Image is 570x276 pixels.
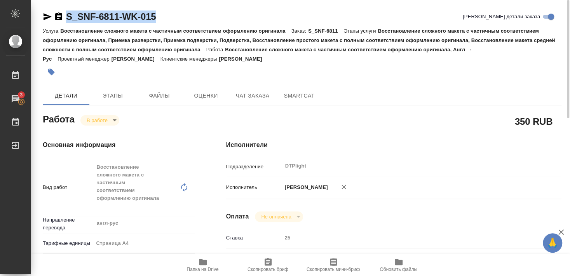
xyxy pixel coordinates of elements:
button: Удалить исполнителя [335,178,352,196]
p: Восстановление сложного макета с частичным соответствием оформлению оригинала, Приемка разверстки... [43,28,555,52]
input: Пустое поле [282,232,533,243]
span: Скопировать бриф [248,267,288,272]
p: Вид работ [43,183,94,191]
p: [PERSON_NAME] [112,56,160,62]
p: [PERSON_NAME] [282,183,328,191]
div: Страница А4 [94,237,195,250]
button: Не оплачена [259,213,293,220]
span: Этапы [94,91,131,101]
span: Скопировать мини-бриф [307,267,360,272]
span: 3 [15,91,27,99]
button: Добавить тэг [43,63,60,80]
p: Направление перевода [43,216,94,232]
div: В работе [80,115,119,126]
button: В работе [84,117,110,124]
p: Работа [206,47,225,52]
a: 3 [2,89,29,108]
button: Обновить файлы [366,254,431,276]
p: Услуга [43,28,60,34]
p: Клиентские менеджеры [160,56,219,62]
span: Оценки [187,91,225,101]
span: Чат заказа [234,91,271,101]
button: Скопировать бриф [235,254,301,276]
span: SmartCat [281,91,318,101]
h4: Основная информация [43,140,195,150]
button: Папка на Drive [170,254,235,276]
span: Файлы [141,91,178,101]
span: [PERSON_NAME] детали заказа [463,13,540,21]
h4: Оплата [226,212,249,221]
div: RUB [282,252,533,265]
p: Подразделение [226,163,282,171]
p: Проектный менеджер [58,56,111,62]
p: Этапы услуги [344,28,378,34]
div: В работе [255,211,303,222]
button: Скопировать ссылку [54,12,63,21]
span: 🙏 [546,235,559,251]
span: Детали [47,91,85,101]
p: Заказ: [291,28,308,34]
button: Скопировать ссылку для ЯМессенджера [43,12,52,21]
h2: Работа [43,112,75,126]
p: Ставка [226,234,282,242]
h2: 350 RUB [515,115,553,128]
a: S_SNF-6811-WK-015 [66,11,156,22]
span: Папка на Drive [187,267,219,272]
p: Тарифные единицы [43,239,94,247]
p: [PERSON_NAME] [219,56,268,62]
p: Восстановление сложного макета с частичным соответствием оформлению оригинала [60,28,291,34]
p: S_SNF-6811 [308,28,344,34]
button: Скопировать мини-бриф [301,254,366,276]
button: 🙏 [543,233,562,253]
p: Восстановление сложного макета с частичным соответствием оформлению оригинала, Англ → Рус [43,47,472,62]
span: Обновить файлы [380,267,417,272]
p: Исполнитель [226,183,282,191]
h4: Исполнители [226,140,561,150]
